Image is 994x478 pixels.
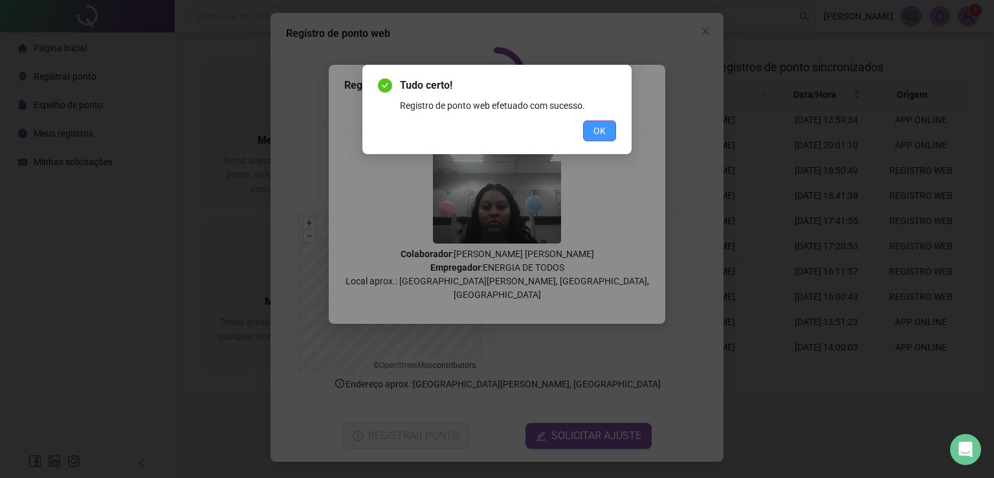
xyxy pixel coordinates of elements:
button: OK [583,120,616,141]
span: Tudo certo! [400,78,616,93]
div: Registro de ponto web efetuado com sucesso. [400,98,616,113]
span: OK [593,124,606,138]
div: Open Intercom Messenger [950,434,981,465]
span: check-circle [378,78,392,93]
